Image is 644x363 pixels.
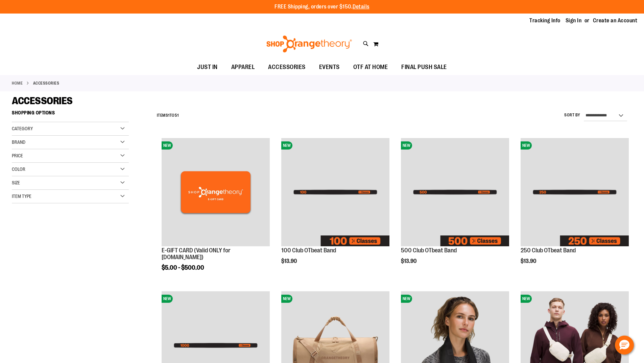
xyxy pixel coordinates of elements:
[319,60,340,75] span: EVENTS
[521,295,532,303] span: NEW
[566,17,582,24] a: Sign In
[162,264,204,271] span: $5.00 - $500.00
[353,60,388,75] span: OTF AT HOME
[401,295,412,303] span: NEW
[224,60,262,75] a: APPAREL
[12,166,25,172] span: Color
[529,17,560,24] a: Tracking Info
[268,60,306,75] span: ACCESSORIES
[12,126,33,131] span: Category
[12,153,23,158] span: Price
[275,3,369,11] p: FREE Shipping, orders over $150.
[158,135,273,288] div: product
[157,110,179,121] h2: Items to
[401,141,412,150] span: NEW
[231,60,255,75] span: APPAREL
[312,60,347,75] a: EVENTS
[395,60,454,75] a: FINAL PUSH SALE
[12,95,73,107] span: ACCESSORIES
[162,141,173,150] span: NEW
[278,135,393,278] div: product
[162,138,270,246] img: E-GIFT CARD (Valid ONLY for ShopOrangetheory.com)
[281,138,389,247] a: Image of 100 Club OTbeat BandNEW
[168,113,170,118] span: 1
[190,60,224,75] a: JUST IN
[398,135,512,278] div: product
[347,60,395,75] a: OTF AT HOME
[521,138,629,247] a: Image of 250 Club OTbeat BandNEW
[401,138,509,246] img: Image of 500 Club OTbeat Band
[281,295,292,303] span: NEW
[521,141,532,150] span: NEW
[401,247,457,254] a: 500 Club OTbeat Band
[517,135,632,278] div: product
[265,36,353,52] img: Shop Orangetheory
[12,194,31,199] span: Item Type
[33,80,59,86] strong: ACCESSORIES
[197,60,218,75] span: JUST IN
[162,247,231,260] a: E-GIFT CARD (Valid ONLY for [DOMAIN_NAME])
[261,60,312,75] a: ACCESSORIES
[353,4,369,10] a: Details
[281,247,336,254] a: 100 Club OTbeat Band
[593,17,638,24] a: Create an Account
[12,80,23,86] a: Home
[521,258,537,264] span: $13.90
[401,60,447,75] span: FINAL PUSH SALE
[521,247,576,254] a: 250 Club OTbeat Band
[521,138,629,246] img: Image of 250 Club OTbeat Band
[401,258,418,264] span: $13.90
[281,138,389,246] img: Image of 100 Club OTbeat Band
[162,295,173,303] span: NEW
[281,258,298,264] span: $13.90
[564,112,580,118] label: Sort By
[281,141,292,150] span: NEW
[12,139,25,145] span: Brand
[615,336,634,355] button: Hello, have a question? Let’s chat.
[162,138,270,247] a: E-GIFT CARD (Valid ONLY for ShopOrangetheory.com)NEW
[175,113,179,118] span: 51
[401,138,509,247] a: Image of 500 Club OTbeat BandNEW
[12,180,20,185] span: Size
[12,107,129,122] strong: Shopping Options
